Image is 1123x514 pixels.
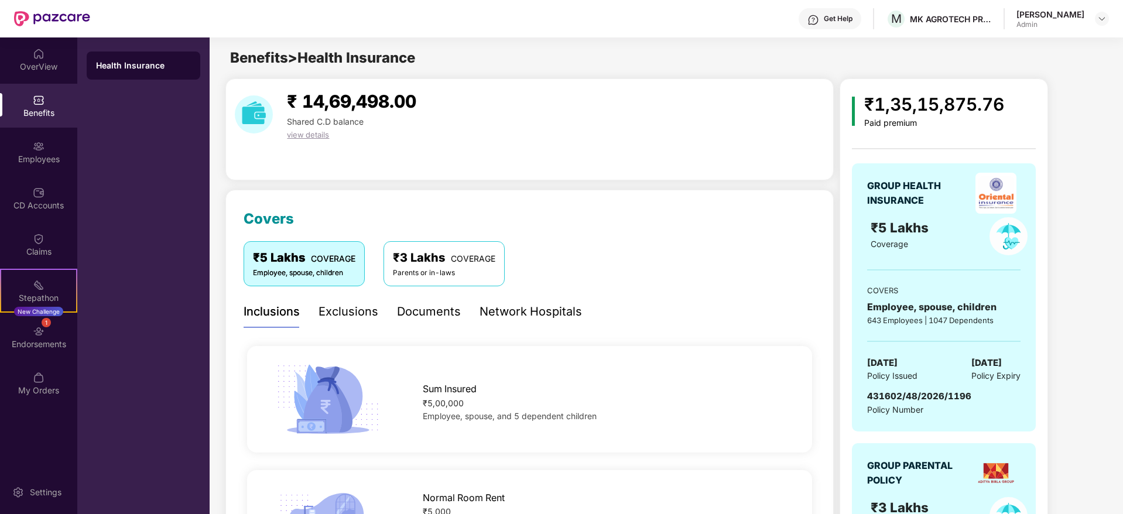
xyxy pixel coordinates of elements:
[971,369,1021,382] span: Policy Expiry
[451,253,495,263] span: COVERAGE
[397,303,461,321] div: Documents
[867,405,923,414] span: Policy Number
[867,356,898,370] span: [DATE]
[287,130,329,139] span: view details
[824,14,852,23] div: Get Help
[867,458,970,488] div: GROUP PARENTAL POLICY
[871,239,908,249] span: Coverage
[96,60,191,71] div: Health Insurance
[871,220,932,235] span: ₹5 Lakhs
[1097,14,1107,23] img: svg+xml;base64,PHN2ZyBpZD0iRHJvcGRvd24tMzJ4MzIiIHhtbG5zPSJodHRwOi8vd3d3LnczLm9yZy8yMDAwL3N2ZyIgd2...
[33,48,44,60] img: svg+xml;base64,PHN2ZyBpZD0iSG9tZSIgeG1sbnM9Imh0dHA6Ly93d3cudzMub3JnLzIwMDAvc3ZnIiB3aWR0aD0iMjAiIG...
[244,303,300,321] div: Inclusions
[423,382,477,396] span: Sum Insured
[864,118,1004,128] div: Paid premium
[33,372,44,383] img: svg+xml;base64,PHN2ZyBpZD0iTXlfT3JkZXJzIiBkYXRhLW5hbWU9Ik15IE9yZGVycyIgeG1sbnM9Imh0dHA6Ly93d3cudz...
[14,307,63,316] div: New Challenge
[975,173,1016,214] img: insurerLogo
[975,453,1016,494] img: insurerLogo
[867,314,1021,326] div: 643 Employees | 1047 Dependents
[33,233,44,245] img: svg+xml;base64,PHN2ZyBpZD0iQ2xhaW0iIHhtbG5zPSJodHRwOi8vd3d3LnczLm9yZy8yMDAwL3N2ZyIgd2lkdGg9IjIwIi...
[1016,9,1084,20] div: [PERSON_NAME]
[42,318,51,327] div: 1
[311,253,355,263] span: COVERAGE
[990,217,1028,255] img: policyIcon
[14,11,90,26] img: New Pazcare Logo
[971,356,1002,370] span: [DATE]
[867,285,1021,296] div: COVERS
[33,141,44,152] img: svg+xml;base64,PHN2ZyBpZD0iRW1wbG95ZWVzIiB4bWxucz0iaHR0cDovL3d3dy53My5vcmcvMjAwMC9zdmciIHdpZHRoPS...
[393,249,495,267] div: ₹3 Lakhs
[867,179,970,208] div: GROUP HEALTH INSURANCE
[33,325,44,337] img: svg+xml;base64,PHN2ZyBpZD0iRW5kb3JzZW1lbnRzIiB4bWxucz0iaHR0cDovL3d3dy53My5vcmcvMjAwMC9zdmciIHdpZH...
[253,268,355,279] div: Employee, spouse, children
[891,12,902,26] span: M
[867,390,971,402] span: 431602/48/2026/1196
[319,303,378,321] div: Exclusions
[244,210,294,227] span: Covers
[230,49,415,66] span: Benefits > Health Insurance
[272,361,383,438] img: icon
[1,292,76,304] div: Stepathon
[807,14,819,26] img: svg+xml;base64,PHN2ZyBpZD0iSGVscC0zMngzMiIgeG1sbnM9Imh0dHA6Ly93d3cudzMub3JnLzIwMDAvc3ZnIiB3aWR0aD...
[480,303,582,321] div: Network Hospitals
[423,491,505,505] span: Normal Room Rent
[423,411,597,421] span: Employee, spouse, and 5 dependent children
[33,187,44,198] img: svg+xml;base64,PHN2ZyBpZD0iQ0RfQWNjb3VudHMiIGRhdGEtbmFtZT0iQ0QgQWNjb3VudHMiIHhtbG5zPSJodHRwOi8vd3...
[253,249,355,267] div: ₹5 Lakhs
[33,94,44,106] img: svg+xml;base64,PHN2ZyBpZD0iQmVuZWZpdHMiIHhtbG5zPSJodHRwOi8vd3d3LnczLm9yZy8yMDAwL3N2ZyIgd2lkdGg9Ij...
[12,486,24,498] img: svg+xml;base64,PHN2ZyBpZD0iU2V0dGluZy0yMHgyMCIgeG1sbnM9Imh0dHA6Ly93d3cudzMub3JnLzIwMDAvc3ZnIiB3aW...
[33,279,44,291] img: svg+xml;base64,PHN2ZyB4bWxucz0iaHR0cDovL3d3dy53My5vcmcvMjAwMC9zdmciIHdpZHRoPSIyMSIgaGVpZ2h0PSIyMC...
[26,486,65,498] div: Settings
[235,95,273,133] img: download
[1016,20,1084,29] div: Admin
[864,91,1004,118] div: ₹1,35,15,875.76
[393,268,495,279] div: Parents or in-laws
[867,300,1021,314] div: Employee, spouse, children
[287,91,416,112] span: ₹ 14,69,498.00
[910,13,992,25] div: MK AGROTECH PRIVATE LIMITED
[867,369,917,382] span: Policy Issued
[423,397,787,410] div: ₹5,00,000
[287,116,364,126] span: Shared C.D balance
[852,97,855,126] img: icon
